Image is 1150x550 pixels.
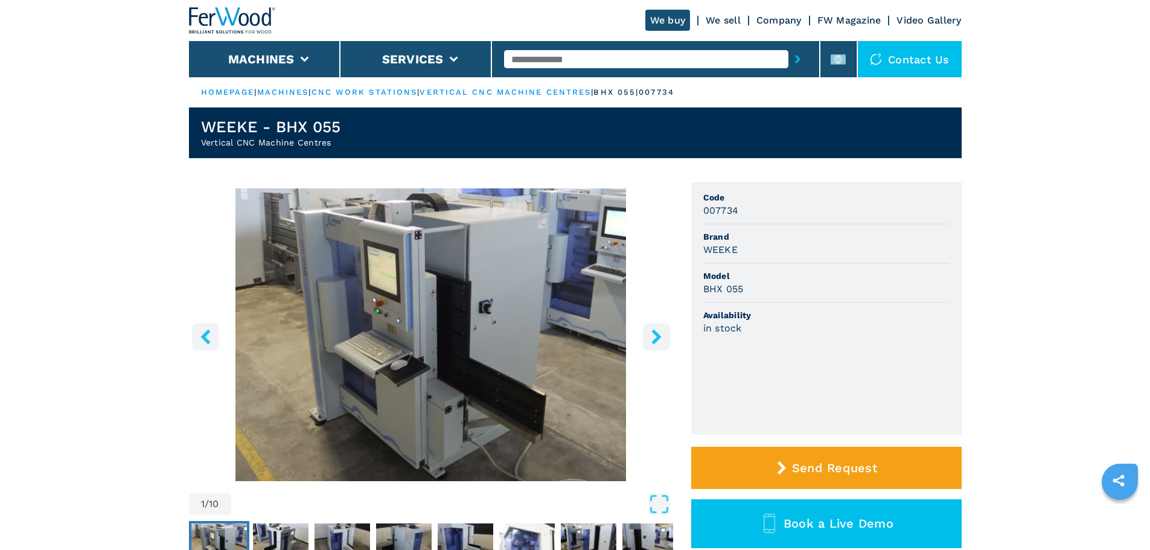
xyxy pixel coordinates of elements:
[420,88,591,97] a: vertical cnc machine centres
[784,516,893,531] span: Book a Live Demo
[858,41,962,77] div: Contact us
[706,14,741,26] a: We sell
[311,88,418,97] a: cnc work stations
[228,52,295,66] button: Machines
[817,14,881,26] a: FW Magazine
[691,447,962,489] button: Send Request
[703,282,744,296] h3: BHX 055
[591,88,593,97] span: |
[639,87,674,98] p: 007734
[254,88,257,97] span: |
[417,88,420,97] span: |
[1099,496,1141,541] iframe: Chat
[201,499,205,509] span: 1
[756,14,802,26] a: Company
[205,499,209,509] span: /
[234,493,670,515] button: Open Fullscreen
[643,323,670,350] button: right-button
[192,323,219,350] button: left-button
[703,231,950,243] span: Brand
[703,191,950,203] span: Code
[703,203,739,217] h3: 007734
[703,243,738,257] h3: WEEKE
[189,188,673,481] div: Go to Slide 1
[201,88,255,97] a: HOMEPAGE
[691,499,962,548] button: Book a Live Demo
[870,53,882,65] img: Contact us
[308,88,311,97] span: |
[1104,465,1134,496] a: sharethis
[189,188,673,481] img: Vertical CNC Machine Centres WEEKE BHX 055
[792,461,877,475] span: Send Request
[703,270,950,282] span: Model
[703,309,950,321] span: Availability
[189,7,276,34] img: Ferwood
[896,14,961,26] a: Video Gallery
[645,10,691,31] a: We buy
[788,45,807,73] button: submit-button
[593,87,639,98] p: bhx 055 |
[382,52,444,66] button: Services
[201,117,341,136] h1: WEEKE - BHX 055
[209,499,219,509] span: 10
[703,321,742,335] h3: in stock
[201,136,341,149] h2: Vertical CNC Machine Centres
[257,88,309,97] a: machines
